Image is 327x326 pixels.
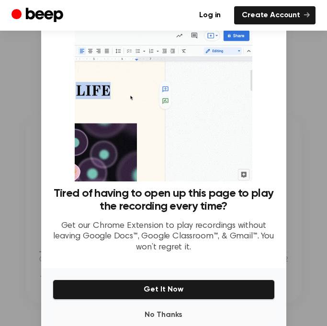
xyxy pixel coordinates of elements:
[234,6,316,24] a: Create Account
[11,6,66,25] a: Beep
[53,187,275,213] h3: Tired of having to open up this page to play the recording every time?
[53,305,275,325] button: No Thanks
[75,27,252,181] img: Beep extension in action
[192,6,228,24] a: Log in
[53,280,275,300] button: Get It Now
[53,221,275,253] p: Get our Chrome Extension to play recordings without leaving Google Docs™, Google Classroom™, & Gm...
